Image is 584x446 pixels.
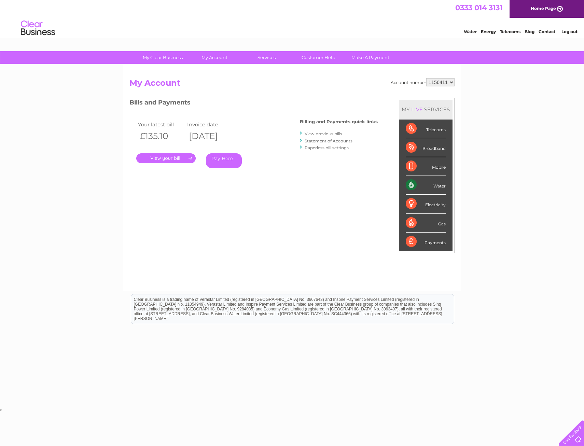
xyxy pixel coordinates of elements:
[131,4,454,33] div: Clear Business is a trading name of Verastar Limited (registered in [GEOGRAPHIC_DATA] No. 3667643...
[305,145,349,150] a: Paperless bill settings
[305,138,352,143] a: Statement of Accounts
[135,51,191,64] a: My Clear Business
[129,78,455,91] h2: My Account
[290,51,347,64] a: Customer Help
[406,195,446,213] div: Electricity
[406,138,446,157] div: Broadband
[410,106,424,113] div: LIVE
[406,176,446,195] div: Water
[20,18,55,39] img: logo.png
[300,119,378,124] h4: Billing and Payments quick links
[406,214,446,233] div: Gas
[500,29,520,34] a: Telecoms
[406,157,446,176] div: Mobile
[455,3,502,12] a: 0333 014 3131
[185,129,235,143] th: [DATE]
[399,100,453,119] div: MY SERVICES
[186,51,243,64] a: My Account
[406,120,446,138] div: Telecoms
[136,120,185,129] td: Your latest bill
[525,29,534,34] a: Blog
[481,29,496,34] a: Energy
[539,29,555,34] a: Contact
[464,29,477,34] a: Water
[206,153,242,168] a: Pay Here
[561,29,578,34] a: Log out
[391,78,455,86] div: Account number
[406,233,446,251] div: Payments
[238,51,295,64] a: Services
[342,51,399,64] a: Make A Payment
[129,98,378,110] h3: Bills and Payments
[136,153,196,163] a: .
[185,120,235,129] td: Invoice date
[136,129,185,143] th: £135.10
[305,131,342,136] a: View previous bills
